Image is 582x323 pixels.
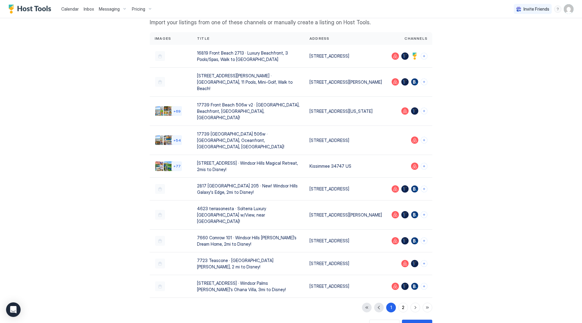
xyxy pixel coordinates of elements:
button: Connect channels [421,260,427,267]
span: Images [155,36,171,41]
button: Connect channels [421,211,427,218]
span: + 69 [173,109,181,113]
div: [STREET_ADDRESS] [309,53,382,59]
div: [STREET_ADDRESS][PERSON_NAME] · [GEOGRAPHIC_DATA], 11 Pools, Mini-Golf, Walk to Beach! [197,72,300,92]
button: Connect channels [421,283,427,290]
div: Listing image 2 [164,161,173,171]
span: Import your listings from one of these channels or manually create a listing on Host Tools. [150,19,432,26]
div: 16819 Front Beach 2713 · Luxury Beachfront, 3 Pools/Spas, Walk to [GEOGRAPHIC_DATA] [197,50,300,62]
div: [STREET_ADDRESS] [309,283,382,289]
div: [STREET_ADDRESS] · Windsor Hills Magical Retreat, 2mis to Disney! [197,160,300,173]
button: Connect channels [421,53,427,59]
div: Listing image 1 [155,135,165,145]
button: Connect channels [421,163,427,170]
div: 17739 Front Beach 506w v2 · [GEOGRAPHIC_DATA], Beachfront, [GEOGRAPHIC_DATA], [GEOGRAPHIC_DATA]! [197,102,300,121]
a: Calendar [61,6,79,12]
div: [STREET_ADDRESS] [309,137,382,143]
div: 2 [402,304,404,311]
button: Connect channels [421,137,427,143]
span: + 54 [173,138,181,143]
span: Invite Friends [523,6,549,12]
div: [STREET_ADDRESS] [309,186,382,192]
span: Title [197,36,209,41]
div: menu [554,5,561,13]
button: Connect channels [421,237,427,244]
div: 2817 [GEOGRAPHIC_DATA] 205 · New! Windsor Hills Galaxy's Edge, 2mi to Disney! [197,183,300,195]
button: Connect channels [421,108,427,114]
a: Host Tools Logo [8,5,54,14]
button: 2 [398,303,408,312]
div: Listing image 1 [155,106,165,116]
div: 7660 Comrow 101 · Windsor Hills [PERSON_NAME]’s Dream Home, 2mi to Disney! [197,234,300,247]
div: Listing image 2 [164,106,173,116]
div: Kissimmee 34747 US [309,163,382,169]
span: Address [309,36,329,41]
div: Open Intercom Messenger [6,302,21,317]
div: 17739 [GEOGRAPHIC_DATA] 506w · [GEOGRAPHIC_DATA], Oceanfront, [GEOGRAPHIC_DATA], [GEOGRAPHIC_DATA]! [197,131,300,150]
span: Messaging [99,6,120,12]
div: [STREET_ADDRESS][US_STATE] [309,108,382,114]
div: User profile [564,4,574,14]
div: Listing image 2 [164,135,173,145]
a: Inbox [84,6,94,12]
div: [STREET_ADDRESS] [309,260,382,267]
button: Connect channels [421,79,427,85]
div: [STREET_ADDRESS] [309,237,382,244]
div: 4623 terrasonesta · Solterra Luxury [GEOGRAPHIC_DATA] w/View, near [GEOGRAPHIC_DATA]! [197,205,300,224]
button: 1 [386,303,396,312]
div: Listing image 1 [155,161,165,171]
span: Pricing [132,6,145,12]
div: [STREET_ADDRESS][PERSON_NAME] [309,212,382,218]
span: + 77 [173,164,181,168]
div: 7723 Teascone · [GEOGRAPHIC_DATA][PERSON_NAME], 2 mi to Disney! [197,257,300,270]
div: 1 [390,304,392,311]
div: [STREET_ADDRESS] · Windsor Palms [PERSON_NAME]'s Ohana Villa, 3mi to Disney! [197,280,300,293]
button: Connect channels [421,186,427,192]
span: Channels [404,36,427,41]
div: [STREET_ADDRESS][PERSON_NAME] [309,79,382,85]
